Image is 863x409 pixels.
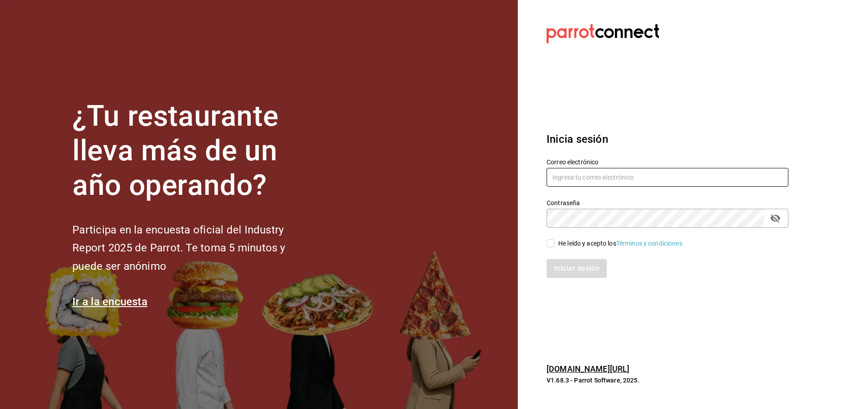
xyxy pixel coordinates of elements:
a: [DOMAIN_NAME][URL] [547,364,629,374]
label: Correo electrónico [547,159,788,165]
div: He leído y acepto los [558,239,684,248]
input: Ingresa tu correo electrónico [547,168,788,187]
label: Contraseña [547,200,788,206]
a: Términos y condiciones. [616,240,684,247]
h3: Inicia sesión [547,131,788,147]
a: Ir a la encuesta [72,295,147,308]
h1: ¿Tu restaurante lleva más de un año operando? [72,99,315,202]
p: V1.68.3 - Parrot Software, 2025. [547,376,788,385]
h2: Participa en la encuesta oficial del Industry Report 2025 de Parrot. Te toma 5 minutos y puede se... [72,221,315,276]
button: passwordField [768,211,783,226]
